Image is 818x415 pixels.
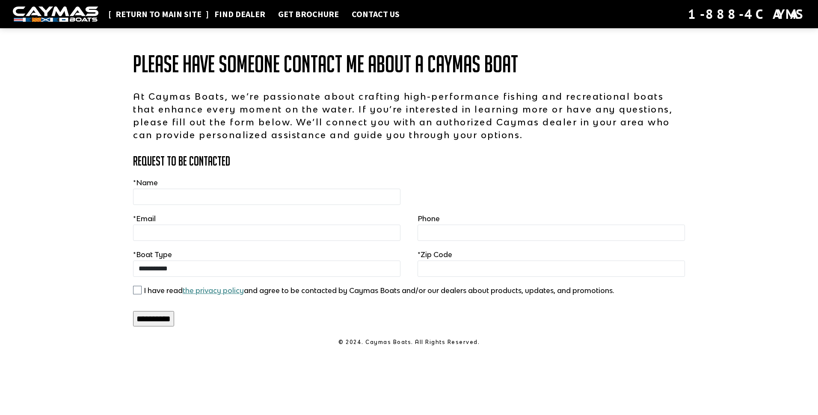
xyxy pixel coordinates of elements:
a: Get Brochure [274,9,343,20]
label: Boat Type [133,249,172,260]
p: At Caymas Boats, we’re passionate about crafting high-performance fishing and recreational boats ... [133,90,685,141]
img: white-logo-c9c8dbefe5ff5ceceb0f0178aa75bf4bb51f6bca0971e226c86eb53dfe498488.png [13,6,98,22]
a: Return to main site [111,9,206,20]
a: Find Dealer [210,9,270,20]
label: Email [133,213,156,224]
label: Name [133,178,158,188]
a: Contact Us [347,9,404,20]
h3: Request to Be Contacted [133,154,685,168]
label: I have read and agree to be contacted by Caymas Boats and/or our dealers about products, updates,... [144,285,614,296]
p: © 2024. Caymas Boats. All Rights Reserved. [133,338,685,346]
label: Phone [418,213,440,224]
div: 1-888-4CAYMAS [688,5,805,24]
h1: Please have someone contact me about a Caymas Boat [133,51,685,77]
label: Zip Code [418,249,452,260]
a: the privacy policy [183,286,244,295]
